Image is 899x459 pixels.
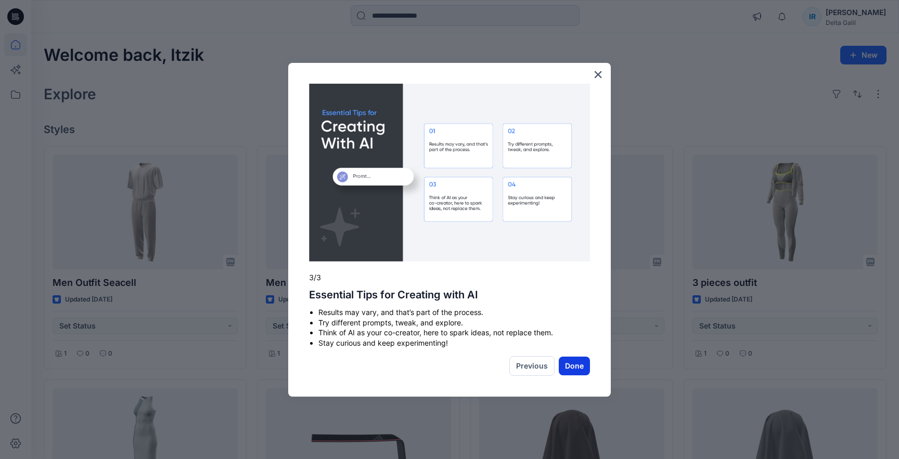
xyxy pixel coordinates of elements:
p: 3/3 [309,272,590,283]
li: Results may vary, and that’s part of the process. [318,307,590,318]
li: Stay curious and keep experimenting! [318,338,590,348]
h2: Essential Tips for Creating with AI [309,288,590,301]
button: Done [559,357,590,375]
li: Try different prompts, tweak, and explore. [318,318,590,328]
button: Close [593,66,603,83]
li: Think of AI as your co-creator, here to spark ideas, not replace them. [318,327,590,338]
button: Previous [509,356,555,376]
